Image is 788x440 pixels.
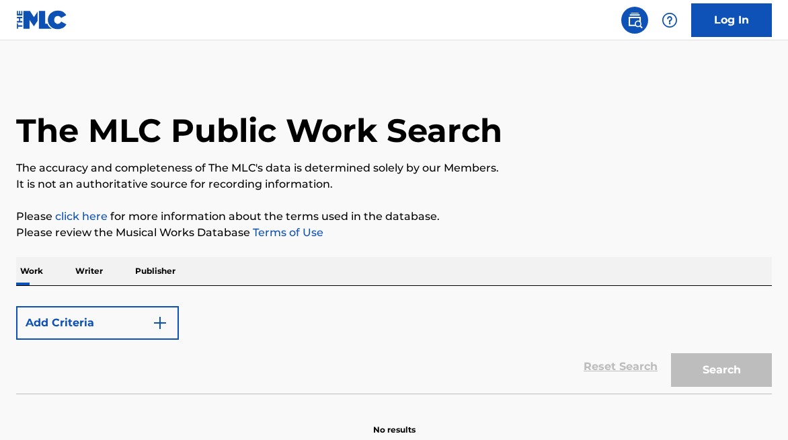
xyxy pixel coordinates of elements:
[691,3,772,37] a: Log In
[16,176,772,192] p: It is not an authoritative source for recording information.
[16,110,502,151] h1: The MLC Public Work Search
[373,408,416,436] p: No results
[16,10,68,30] img: MLC Logo
[55,210,108,223] a: click here
[16,306,179,340] button: Add Criteria
[621,7,648,34] a: Public Search
[131,257,180,285] p: Publisher
[16,299,772,394] form: Search Form
[71,257,107,285] p: Writer
[16,160,772,176] p: The accuracy and completeness of The MLC's data is determined solely by our Members.
[16,209,772,225] p: Please for more information about the terms used in the database.
[656,7,683,34] div: Help
[152,315,168,331] img: 9d2ae6d4665cec9f34b9.svg
[16,225,772,241] p: Please review the Musical Works Database
[627,12,643,28] img: search
[16,257,47,285] p: Work
[662,12,678,28] img: help
[250,226,323,239] a: Terms of Use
